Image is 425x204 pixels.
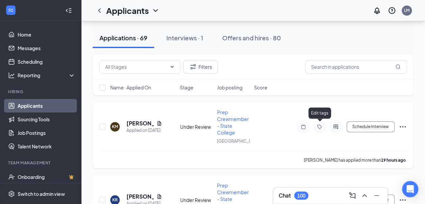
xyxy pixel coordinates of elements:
[8,190,15,197] svg: Settings
[395,64,401,69] svg: MagnifyingGlass
[18,140,75,153] a: Talent Network
[305,60,407,74] input: Search in applications
[151,6,160,15] svg: ChevronDown
[110,84,151,91] span: Name · Applied On
[388,6,396,15] svg: QuestionInfo
[18,126,75,140] a: Job Postings
[332,124,340,129] svg: ActiveChat
[99,34,147,42] div: Applications · 69
[180,197,213,203] div: Under Review
[126,120,154,127] h5: [PERSON_NAME]
[180,84,193,91] span: Stage
[297,193,305,199] div: 100
[18,170,75,184] a: OnboardingCrown
[18,99,75,113] a: Applicants
[299,124,307,129] svg: Note
[254,84,267,91] span: Score
[359,190,370,201] button: ChevronUp
[166,34,203,42] div: Interviews · 1
[169,64,175,69] svg: ChevronDown
[279,192,291,199] h3: Chat
[399,196,407,204] svg: Ellipses
[7,7,14,14] svg: WorkstreamLogo
[373,6,381,15] svg: Notifications
[347,121,395,132] button: Schedule Interview
[360,191,369,200] svg: ChevronUp
[95,6,103,15] svg: ChevronLeft
[217,84,242,91] span: Job posting
[381,158,406,163] b: 19 hours ago
[105,63,167,70] input: All Stages
[8,160,74,166] div: Team Management
[217,109,249,136] span: Prep Crewmember - State College
[347,190,358,201] button: ComposeMessage
[217,139,260,144] span: [GEOGRAPHIC_DATA]
[304,157,407,163] p: [PERSON_NAME] has applied more than .
[18,190,65,197] div: Switch to admin view
[112,124,118,129] div: KM
[373,191,381,200] svg: Minimize
[8,89,74,95] div: Hiring
[106,5,149,16] h1: Applicants
[180,123,213,130] div: Under Review
[183,60,218,74] button: Filter Filters
[348,191,356,200] svg: ComposeMessage
[126,127,162,134] div: Applied on [DATE]
[18,28,75,41] a: Home
[402,181,418,197] div: Open Intercom Messenger
[18,113,75,126] a: Sourcing Tools
[8,72,15,79] svg: Analysis
[315,124,324,129] svg: Tag
[18,41,75,55] a: Messages
[18,72,76,79] div: Reporting
[126,193,154,200] h5: [PERSON_NAME]
[404,7,409,13] div: LM
[371,190,382,201] button: Minimize
[18,55,75,68] a: Scheduling
[222,34,281,42] div: Offers and hires · 80
[65,7,72,14] svg: Collapse
[308,107,331,119] div: Edit tags
[399,123,407,131] svg: Ellipses
[112,197,118,203] div: KR
[157,194,162,199] svg: Document
[157,121,162,126] svg: Document
[189,63,197,71] svg: Filter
